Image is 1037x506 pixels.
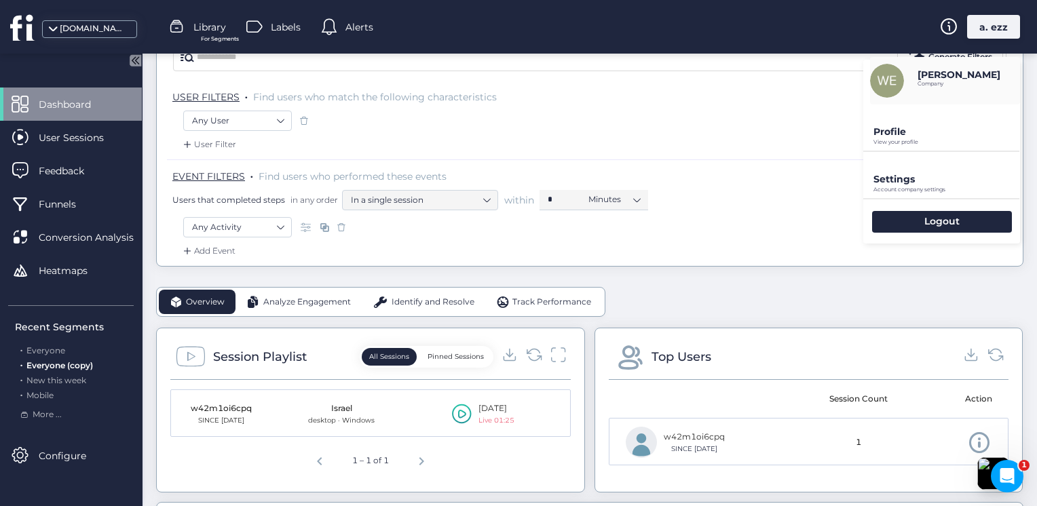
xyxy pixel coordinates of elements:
span: . [245,88,248,102]
div: [DATE] [478,402,514,415]
span: in any order [288,194,338,206]
img: avatar [870,64,904,98]
span: Funnels [39,197,96,212]
button: Pinned Sessions [420,348,491,366]
nz-select-item: In a single session [351,190,489,210]
span: Feedback [39,163,105,178]
span: Dashboard [39,97,111,112]
span: Analyze Engagement [263,296,351,309]
span: Everyone (copy) [26,360,93,370]
span: Overview [186,296,225,309]
div: Session Playlist [213,347,307,366]
span: . [20,372,22,385]
button: All Sessions [362,348,417,366]
div: a. ezz [967,15,1020,39]
iframe: Intercom live chat [991,460,1023,492]
nz-select-item: Any User [192,111,283,131]
span: 1 [856,436,861,449]
p: Company [918,81,1000,87]
span: New this week [26,375,86,385]
span: Identify and Resolve [392,296,474,309]
span: 1 [1019,460,1030,471]
span: Heatmaps [39,263,108,278]
span: . [20,343,22,355]
span: Labels [271,20,301,35]
div: Add Event [181,244,235,258]
nz-select-item: Any Activity [192,217,283,237]
p: Logout [924,215,960,227]
span: . [20,387,22,400]
div: Israel [308,402,375,415]
button: Next page [408,446,435,473]
p: Settings [873,173,1020,185]
mat-header-cell: Session Count [808,380,908,418]
div: SINCE [DATE] [187,415,255,426]
div: w42m1oi6cpq [187,402,255,415]
span: EVENT FILTERS [172,170,245,182]
mat-header-cell: Action [909,380,1008,418]
span: . [20,357,22,370]
span: Find users who performed these events [259,170,447,182]
span: Alerts [345,20,373,35]
span: User Sessions [39,130,124,145]
p: Account company settings [873,187,1020,193]
span: For Segments [201,35,239,43]
span: Library [193,20,226,35]
p: [PERSON_NAME] [918,69,1000,81]
span: within [504,193,534,207]
p: Profile [873,125,1020,138]
div: User Filter [181,138,236,151]
span: Conversion Analysis [39,230,154,245]
span: Configure [39,448,107,463]
button: Previous page [306,446,333,473]
div: Recent Segments [15,319,134,334]
span: . [250,168,253,181]
span: More ... [33,408,62,421]
div: w42m1oi6cpq [664,431,725,444]
span: Everyone [26,345,65,355]
p: View your profile [873,139,1020,145]
span: Mobile [26,390,54,400]
nz-select-item: Minutes [588,189,640,210]
div: desktop · Windows [308,415,375,426]
div: 1 – 1 of 1 [347,449,394,473]
span: Track Performance [512,296,591,309]
div: SINCE [DATE] [664,444,725,454]
div: Top Users [652,347,711,366]
div: Live 01:25 [478,415,514,426]
span: USER FILTERS [172,91,240,103]
span: Users that completed steps [172,194,285,206]
span: Find users who match the following characteristics [253,91,497,103]
div: [DOMAIN_NAME] [60,22,128,35]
